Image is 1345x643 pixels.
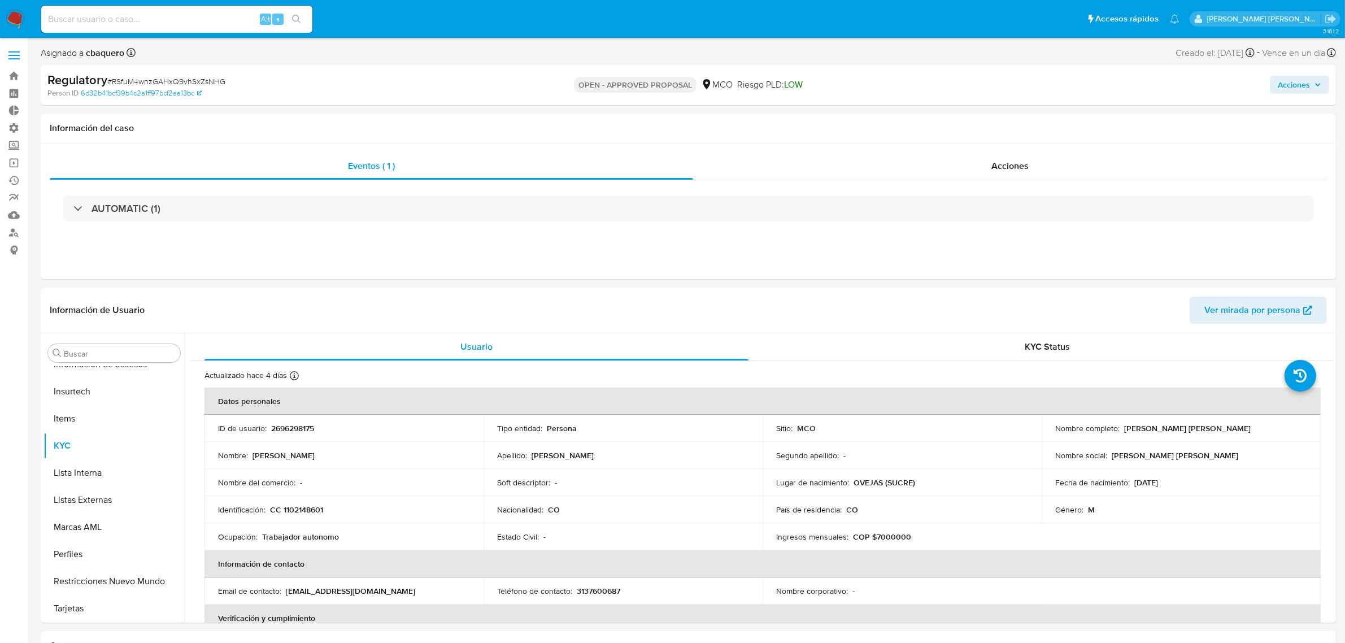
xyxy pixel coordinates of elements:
p: Email de contacto : [218,586,281,596]
a: Salir [1325,13,1337,25]
input: Buscar [64,349,176,359]
p: Nombre completo : [1055,423,1120,433]
button: Restricciones Nuevo Mundo [43,568,185,595]
th: Verificación y cumplimiento [204,605,1321,632]
p: Nombre : [218,450,248,460]
p: Teléfono de contacto : [497,586,572,596]
p: Actualizado hace 4 días [204,370,287,381]
span: Ver mirada por persona [1204,297,1300,324]
p: camila.baquero@mercadolibre.com.co [1207,14,1321,24]
h3: AUTOMATIC (1) [92,202,160,215]
span: s [276,14,280,24]
span: Eventos ( 1 ) [348,159,395,172]
button: Ver mirada por persona [1190,297,1327,324]
span: - [1257,45,1260,60]
p: Ocupación : [218,532,258,542]
p: [DATE] [1134,477,1158,488]
p: M [1088,505,1095,515]
p: COP $7000000 [853,532,911,542]
button: search-icon [285,11,308,27]
p: Nombre social : [1055,450,1107,460]
h1: Información de Usuario [50,305,145,316]
p: Género : [1055,505,1083,515]
p: [PERSON_NAME] [PERSON_NAME] [1112,450,1238,460]
th: Datos personales [204,388,1321,415]
p: MCO [797,423,816,433]
p: [PERSON_NAME] [PERSON_NAME] [1124,423,1251,433]
p: CO [548,505,560,515]
span: Asignado a [41,47,124,59]
p: Nombre del comercio : [218,477,295,488]
a: 6d32b41bcf39b4c2a1ff97bcf2aa13bc [81,88,202,98]
p: - [843,450,846,460]
p: - [852,586,855,596]
p: OVEJAS (SUCRE) [854,477,915,488]
p: [EMAIL_ADDRESS][DOMAIN_NAME] [286,586,415,596]
span: Riesgo PLD: [737,79,803,91]
p: Fecha de nacimiento : [1055,477,1130,488]
p: ID de usuario : [218,423,267,433]
button: Perfiles [43,541,185,568]
span: # RSfuM4wnzGAHxQ9vhSxZsNHG [107,76,225,87]
p: - [555,477,557,488]
button: KYC [43,432,185,459]
p: Soft descriptor : [497,477,550,488]
button: Tarjetas [43,595,185,622]
span: LOW [784,78,803,91]
input: Buscar usuario o caso... [41,12,312,27]
p: - [543,532,546,542]
p: Nombre corporativo : [776,586,848,596]
p: País de residencia : [776,505,842,515]
span: Accesos rápidos [1095,13,1159,25]
p: CC 1102148601 [270,505,323,515]
span: Acciones [1278,76,1310,94]
p: - [300,477,302,488]
span: KYC Status [1025,340,1070,353]
p: [PERSON_NAME] [253,450,315,460]
b: cbaquero [84,46,124,59]
p: Ingresos mensuales : [776,532,848,542]
button: Buscar [53,349,62,358]
button: Acciones [1270,76,1329,94]
div: AUTOMATIC (1) [63,195,1313,221]
p: Estado Civil : [497,532,539,542]
p: Lugar de nacimiento : [776,477,849,488]
h1: Información del caso [50,123,1327,134]
button: Listas Externas [43,486,185,514]
p: Nacionalidad : [497,505,543,515]
a: Notificaciones [1170,14,1179,24]
p: 2696298175 [271,423,314,433]
button: Items [43,405,185,432]
p: Identificación : [218,505,265,515]
span: Acciones [991,159,1029,172]
p: Persona [547,423,577,433]
span: Alt [261,14,270,24]
p: CO [846,505,858,515]
button: Marcas AML [43,514,185,541]
p: Sitio : [776,423,793,433]
p: 3137600687 [577,586,620,596]
button: Insurtech [43,378,185,405]
span: Vence en un día [1262,47,1325,59]
button: Lista Interna [43,459,185,486]
p: Tipo entidad : [497,423,542,433]
div: Creado el: [DATE] [1176,45,1255,60]
b: Person ID [47,88,79,98]
b: Regulatory [47,71,107,89]
p: Apellido : [497,450,527,460]
span: Usuario [460,340,493,353]
p: [PERSON_NAME] [532,450,594,460]
th: Información de contacto [204,550,1321,577]
p: Segundo apellido : [776,450,839,460]
div: MCO [701,79,733,91]
p: OPEN - APPROVED PROPOSAL [574,77,697,93]
p: Trabajador autonomo [262,532,339,542]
